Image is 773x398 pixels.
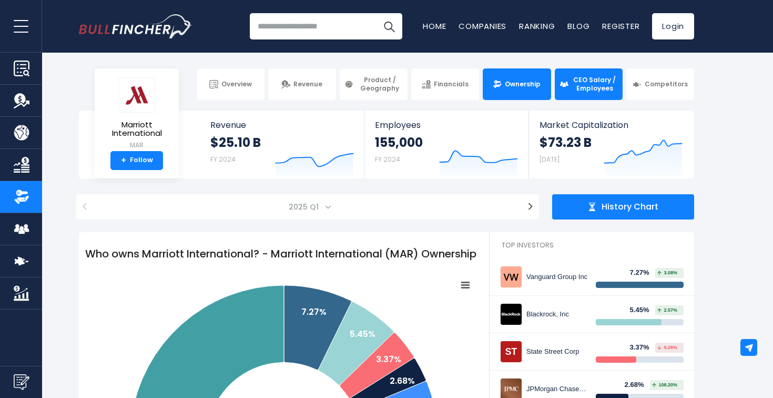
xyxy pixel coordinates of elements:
span: Marriott International [103,121,170,138]
a: Ownership [483,68,551,100]
a: Home [423,21,446,32]
span: Revenue [210,120,354,130]
text: 2.68% [390,375,415,387]
span: 108.20% [652,383,677,387]
a: CEO Salary / Employees [555,68,623,100]
button: < [76,194,94,220]
span: History Chart [602,202,658,213]
div: Vanguard Group Inc [526,273,588,282]
img: history chart [588,203,596,211]
div: 3.37% [630,343,656,352]
a: Revenue $25.10 B FY 2024 [200,111,364,178]
small: [DATE] [540,155,560,164]
div: 5.45% [630,306,656,315]
strong: $73.23 B [540,134,592,151]
span: Market Capitalization [540,120,683,130]
strong: $25.10 B [210,134,261,151]
div: State Street Corp [526,347,588,356]
strong: 155,000 [375,134,423,151]
a: Blog [567,21,589,32]
a: Register [602,21,639,32]
span: CEO Salary / Employees [572,76,618,92]
a: Competitors [626,68,694,100]
a: Financials [411,68,479,100]
span: Financials [434,80,469,88]
a: Companies [459,21,506,32]
span: Product / Geography [357,76,403,92]
h1: Who owns Marriott International? - Marriott International (MAR) Ownership [79,240,489,268]
a: Revenue [268,68,336,100]
div: 2.68% [625,381,650,390]
h2: Top Investors [490,232,694,258]
text: 5.45% [350,328,375,340]
div: JPMorgan Chase & CO [526,385,588,394]
span: Revenue [293,80,322,88]
a: Go to homepage [79,14,192,38]
a: Ranking [519,21,555,32]
span: 2025 Q1 [99,194,516,220]
a: +Follow [110,151,163,170]
a: Login [652,13,694,39]
a: Product / Geography [340,68,408,100]
img: Ownership [14,189,29,205]
strong: + [121,156,126,165]
a: Marriott International MAR [103,77,171,151]
div: Blackrock, Inc [526,310,588,319]
span: 2.57% [657,308,677,313]
span: Employees [375,120,517,130]
small: MAR [103,141,170,150]
small: FY 2024 [375,155,400,164]
button: Search [376,13,402,39]
span: Competitors [645,80,688,88]
button: > [522,194,539,220]
span: Overview [221,80,252,88]
span: 0.26% [657,345,677,350]
small: FY 2024 [210,155,236,164]
text: 3.37% [376,353,401,365]
span: 3.08% [657,271,677,275]
text: 7.27% [301,306,327,318]
a: Employees 155,000 FY 2024 [364,111,528,178]
img: Bullfincher logo [79,14,192,38]
a: Market Capitalization $73.23 B [DATE] [529,111,693,178]
span: Ownership [505,80,541,88]
span: 2025 Q1 [284,200,325,214]
a: Overview [197,68,265,100]
div: 7.27% [630,268,656,277]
